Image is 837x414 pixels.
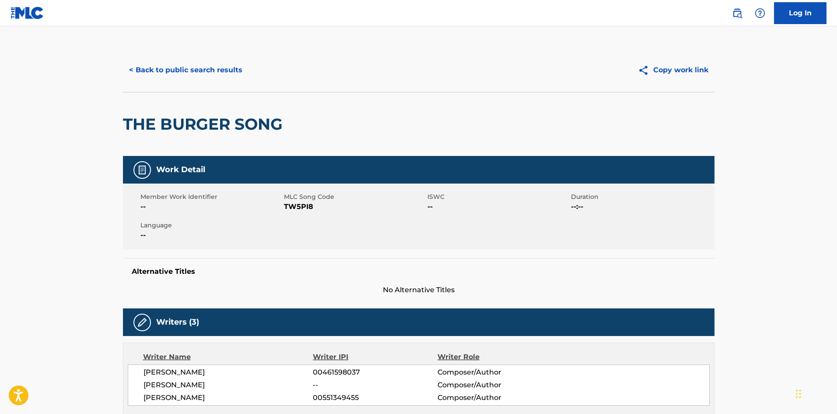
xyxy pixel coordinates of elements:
span: ISWC [427,192,569,202]
span: Language [140,221,282,230]
div: Writer Role [438,352,551,362]
h5: Writers (3) [156,317,199,327]
h2: THE BURGER SONG [123,114,287,134]
img: MLC Logo [11,7,44,19]
span: 00551349455 [313,393,437,403]
img: help [755,8,765,18]
span: [PERSON_NAME] [144,380,313,390]
a: Public Search [728,4,746,22]
span: [PERSON_NAME] [144,367,313,378]
div: Writer IPI [313,352,438,362]
button: Copy work link [632,59,714,81]
button: < Back to public search results [123,59,249,81]
img: Writers [137,317,147,328]
span: TW5PI8 [284,202,425,212]
h5: Alternative Titles [132,267,706,276]
div: Writer Name [143,352,313,362]
span: MLC Song Code [284,192,425,202]
span: -- [313,380,437,390]
span: -- [427,202,569,212]
span: Composer/Author [438,380,551,390]
span: Duration [571,192,712,202]
span: No Alternative Titles [123,285,714,295]
iframe: Chat Widget [793,372,837,414]
img: search [732,8,742,18]
span: --:-- [571,202,712,212]
span: Composer/Author [438,367,551,378]
div: Drag [796,381,801,407]
div: Help [751,4,769,22]
span: 00461598037 [313,367,437,378]
span: Composer/Author [438,393,551,403]
img: Work Detail [137,165,147,175]
span: -- [140,202,282,212]
span: Member Work Identifier [140,192,282,202]
a: Log In [774,2,826,24]
span: -- [140,230,282,241]
img: Copy work link [638,65,653,76]
span: [PERSON_NAME] [144,393,313,403]
h5: Work Detail [156,165,205,175]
